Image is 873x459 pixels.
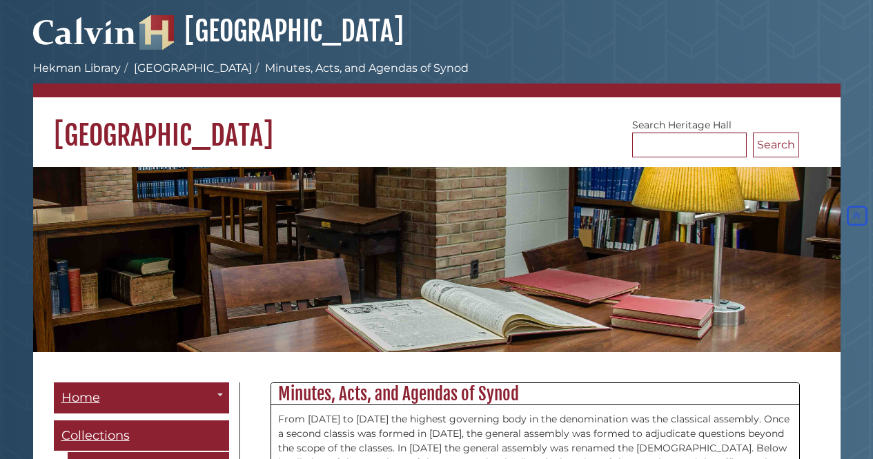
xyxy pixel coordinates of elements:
[252,60,469,77] li: Minutes, Acts, and Agendas of Synod
[54,420,229,451] a: Collections
[61,428,130,443] span: Collections
[33,11,137,50] img: Calvin
[271,383,799,405] h2: Minutes, Acts, and Agendas of Synod
[753,133,799,157] button: Search
[33,60,841,97] nav: breadcrumb
[33,61,121,75] a: Hekman Library
[33,32,137,44] a: Calvin University
[61,390,100,405] span: Home
[54,382,229,413] a: Home
[139,15,174,50] img: Hekman Library Logo
[139,14,404,48] a: [GEOGRAPHIC_DATA]
[134,61,252,75] a: [GEOGRAPHIC_DATA]
[33,97,841,153] h1: [GEOGRAPHIC_DATA]
[844,210,870,222] a: Back to Top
